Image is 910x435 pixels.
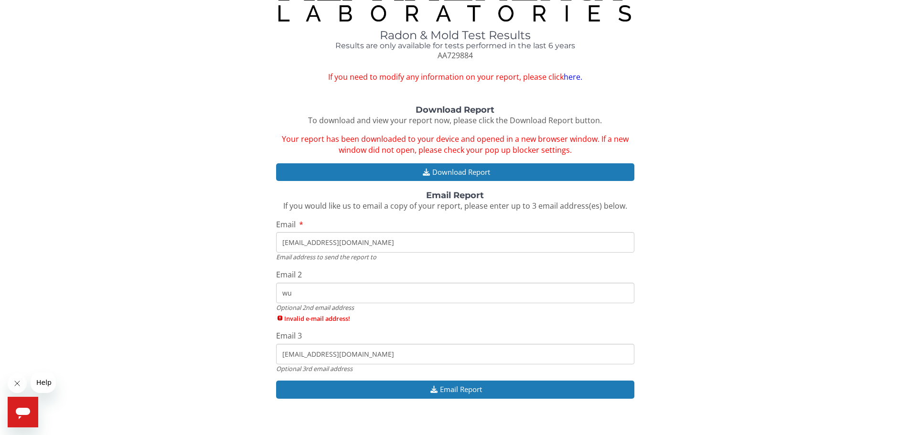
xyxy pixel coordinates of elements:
[276,42,634,50] h4: Results are only available for tests performed in the last 6 years
[276,330,302,341] span: Email 3
[282,134,629,155] span: Your report has been downloaded to your device and opened in a new browser window. If a new windo...
[276,219,296,230] span: Email
[276,72,634,83] span: If you need to modify any information on your report, please click
[276,364,634,373] div: Optional 3rd email address
[283,201,627,211] span: If you would like us to email a copy of your report, please enter up to 3 email address(es) below.
[276,163,634,181] button: Download Report
[276,253,634,261] div: Email address to send the report to
[276,269,302,280] span: Email 2
[438,50,473,61] span: AA729884
[308,115,602,126] span: To download and view your report now, please click the Download Report button.
[276,314,634,323] span: Invalid e-mail address!
[31,372,56,393] iframe: Message from company
[416,105,494,115] strong: Download Report
[276,29,634,42] h1: Radon & Mold Test Results
[564,72,582,82] a: here.
[276,381,634,398] button: Email Report
[276,303,634,312] div: Optional 2nd email address
[8,397,38,427] iframe: Button to launch messaging window
[426,190,484,201] strong: Email Report
[8,374,27,393] iframe: Close message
